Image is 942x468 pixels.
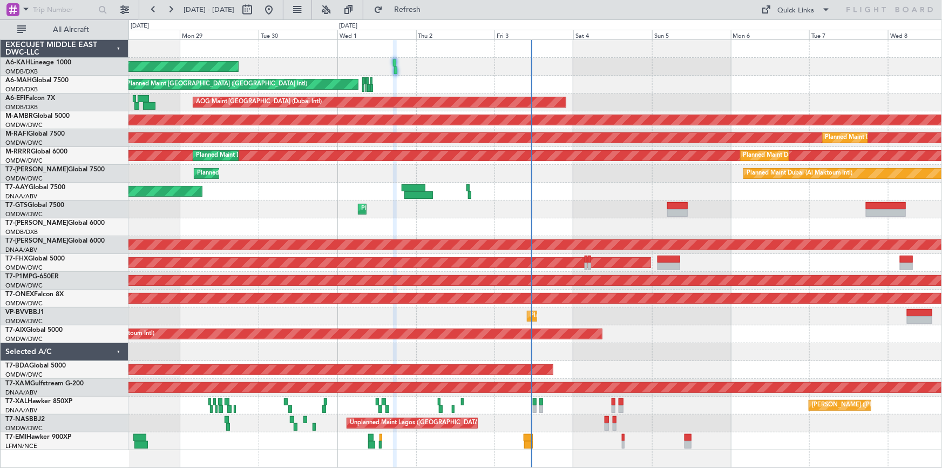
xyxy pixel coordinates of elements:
[350,415,531,431] div: Unplanned Maint Lagos ([GEOGRAPHIC_DATA][PERSON_NAME])
[5,273,32,280] span: T7-P1MP
[416,30,495,39] div: Thu 2
[5,406,37,414] a: DNAA/ABV
[5,131,65,137] a: M-RAFIGlobal 7500
[5,398,72,405] a: T7-XALHawker 850XP
[5,371,43,379] a: OMDW/DWC
[5,327,26,333] span: T7-AIX
[731,30,810,39] div: Mon 6
[5,77,32,84] span: A6-MAH
[5,273,59,280] a: T7-P1MPG-650ER
[5,424,43,432] a: OMDW/DWC
[5,220,105,226] a: T7-[PERSON_NAME]Global 6000
[5,77,69,84] a: A6-MAHGlobal 7500
[5,175,43,183] a: OMDW/DWC
[5,380,30,387] span: T7-XAM
[5,327,63,333] a: T7-AIXGlobal 5000
[494,30,573,39] div: Fri 3
[5,113,33,119] span: M-AMBR
[259,30,337,39] div: Tue 30
[5,434,71,440] a: T7-EMIHawker 900XP
[5,220,68,226] span: T7-[PERSON_NAME]
[5,95,25,102] span: A6-EFI
[5,282,43,290] a: OMDW/DWC
[5,256,28,262] span: T7-FHX
[809,30,888,39] div: Tue 7
[5,434,26,440] span: T7-EMI
[12,21,117,38] button: All Aircraft
[5,398,28,405] span: T7-XAL
[5,291,34,298] span: T7-ONEX
[361,201,467,217] div: Planned Maint Dubai (Al Maktoum Intl)
[5,59,71,66] a: A6-KAHLineage 1000
[5,68,38,76] a: OMDB/DXB
[33,2,95,18] input: Trip Number
[5,210,43,218] a: OMDW/DWC
[5,228,38,236] a: OMDB/DXB
[385,6,430,14] span: Refresh
[131,22,149,31] div: [DATE]
[5,442,37,450] a: LFMN/NCE
[5,157,43,165] a: OMDW/DWC
[5,246,37,254] a: DNAA/ABV
[5,184,29,191] span: T7-AAY
[196,94,322,110] div: AOG Maint [GEOGRAPHIC_DATA] (Dubai Intl)
[5,139,43,147] a: OMDW/DWC
[5,166,105,173] a: T7-[PERSON_NAME]Global 7500
[339,22,357,31] div: [DATE]
[5,380,84,387] a: T7-XAMGulfstream G-200
[5,121,43,129] a: OMDW/DWC
[652,30,731,39] div: Sun 5
[5,416,29,423] span: T7-NAS
[5,335,43,343] a: OMDW/DWC
[5,416,45,423] a: T7-NASBBJ2
[5,291,64,298] a: T7-ONEXFalcon 8X
[5,363,29,369] span: T7-BDA
[5,202,64,209] a: T7-GTSGlobal 7500
[5,131,28,137] span: M-RAFI
[5,95,55,102] a: A6-EFIFalcon 7X
[369,1,433,18] button: Refresh
[5,238,105,244] a: T7-[PERSON_NAME]Global 6000
[5,317,43,325] a: OMDW/DWC
[337,30,416,39] div: Wed 1
[5,309,44,316] a: VP-BVVBBJ1
[5,103,38,111] a: OMDB/DXB
[180,30,259,39] div: Mon 29
[5,309,29,316] span: VP-BVV
[5,363,66,369] a: T7-BDAGlobal 5000
[5,202,28,209] span: T7-GTS
[5,238,68,244] span: T7-[PERSON_NAME]
[184,5,234,15] span: [DATE] - [DATE]
[5,166,68,173] span: T7-[PERSON_NAME]
[101,30,180,39] div: Sun 28
[573,30,652,39] div: Sat 4
[5,149,67,155] a: M-RRRRGlobal 6000
[5,113,70,119] a: M-AMBRGlobal 5000
[5,299,43,307] a: OMDW/DWC
[5,264,43,272] a: OMDW/DWC
[5,192,37,200] a: DNAA/ABV
[196,148,302,164] div: Planned Maint Dubai (Al Maktoum Intl)
[5,256,65,262] a: T7-FHXGlobal 5000
[5,85,38,93] a: OMDB/DXB
[5,59,30,66] span: A6-KAH
[5,184,65,191] a: T7-AAYGlobal 7500
[530,308,636,324] div: Planned Maint Dubai (Al Maktoum Intl)
[5,149,31,155] span: M-RRRR
[197,165,303,182] div: Planned Maint Dubai (Al Maktoum Intl)
[28,26,114,34] span: All Aircraft
[5,389,37,397] a: DNAA/ABV
[127,76,307,92] div: Planned Maint [GEOGRAPHIC_DATA] ([GEOGRAPHIC_DATA] Intl)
